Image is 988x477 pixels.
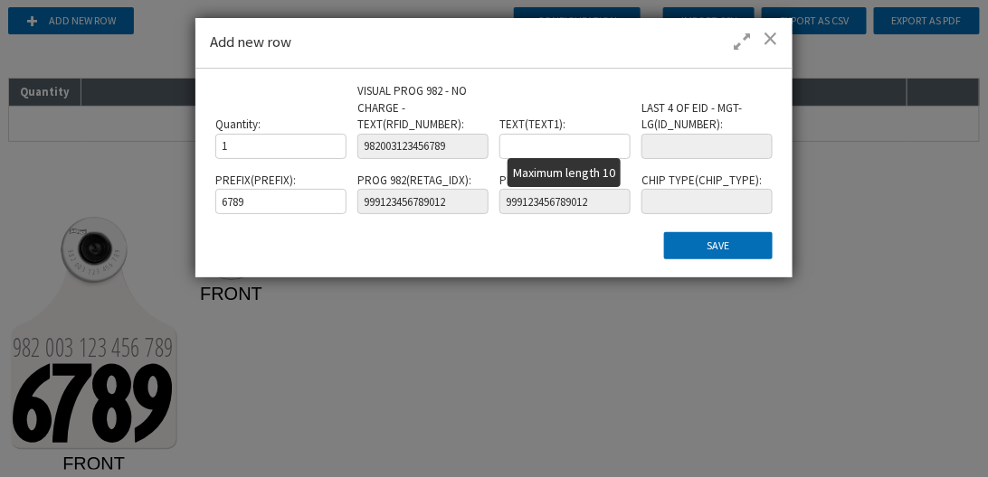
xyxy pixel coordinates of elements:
div: PROG 982 ( USER_INFO ) : [499,173,630,215]
div: VISUAL PROG 982 - NO CHARGE - TEXT ( RFID_NUMBER ) : [357,83,488,159]
div: PROG 982 ( RETAG_IDX ) : [357,173,488,215]
div: Add new row [195,18,793,69]
div: PREFIX ( PREFIX ) : [215,173,346,215]
div: TEXT ( TEXT1 ) : [499,117,630,159]
div: LAST 4 OF EID - MGT-LG ( ID_NUMBER ) : [641,100,772,159]
div: Quantity : [215,117,346,159]
div: CHIP TYPE ( CHIP_TYPE ) : [641,173,772,215]
button: Save [664,232,773,259]
div: Maximum length 10 [508,158,621,187]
